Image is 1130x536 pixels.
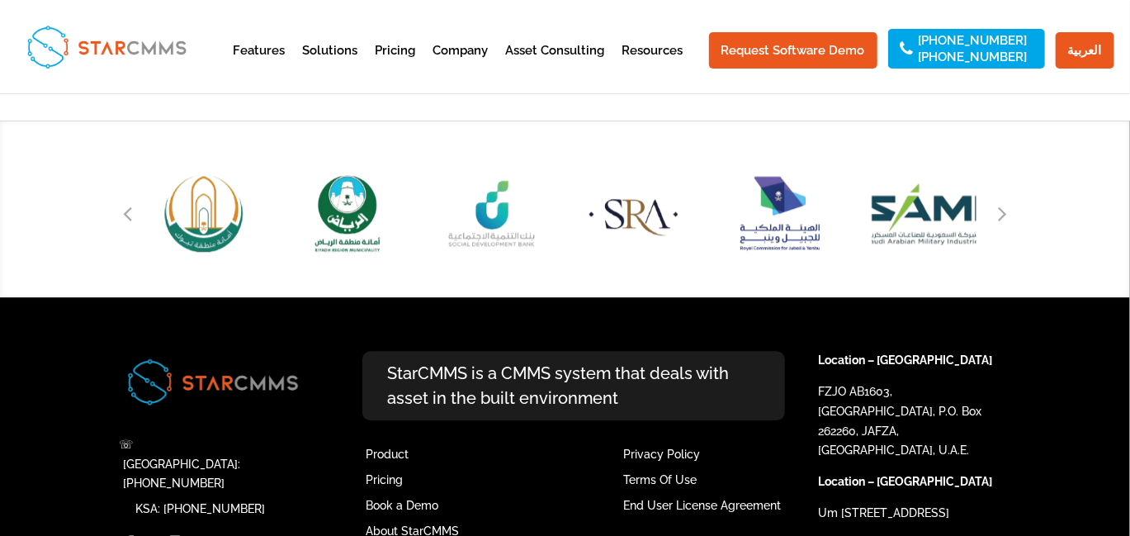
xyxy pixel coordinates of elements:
[366,448,409,461] a: Product
[709,32,877,69] a: Request Software Demo
[506,45,605,85] a: Asset Consulting
[303,45,358,85] a: Solutions
[124,458,241,491] a: [GEOGRAPHIC_DATA]: [PHONE_NUMBER]
[848,142,1001,285] img: Saudi Arabian Military Industries
[623,473,697,486] a: Terms Of Use
[572,154,700,273] div: 46 / 51
[818,504,1004,524] p: Um [STREET_ADDRESS]
[366,473,403,486] a: Pricing
[1056,32,1114,69] a: العربية
[139,154,267,273] img: Municipality Of Tabuk
[433,45,489,85] a: Company
[366,499,438,512] a: Book a Demo
[20,18,193,75] img: StarCMMS
[716,154,844,273] img: Royal Commission For Jubail & Yanbu
[919,35,1028,46] a: [PHONE_NUMBER]
[623,499,781,512] a: End User License Agreement
[234,45,286,85] a: Features
[716,154,844,273] div: 47 / 51
[284,154,412,273] div: 44 / 51
[120,351,305,412] img: Image
[860,154,988,273] div: 48 / 51
[428,154,556,273] div: 45 / 51
[376,45,416,85] a: Pricing
[572,154,700,273] img: SRA Logo
[428,154,556,273] img: Social Development Bank Logo
[818,353,992,367] strong: Location – [GEOGRAPHIC_DATA]
[139,154,267,273] div: 43 / 51
[284,154,412,273] img: Riyadh Region Municipality Logo
[120,438,135,451] span: ☏
[362,351,785,420] p: StarCMMS is a CMMS system that deals with asset in the built environment
[818,382,1004,472] p: FZJO AB1603, [GEOGRAPHIC_DATA], P.O. Box 262260, JAFZA, [GEOGRAPHIC_DATA], U.A.E.
[136,502,266,515] a: KSA: [PHONE_NUMBER]
[818,475,992,488] strong: Location – [GEOGRAPHIC_DATA]
[622,45,683,85] a: Resources
[623,448,700,461] a: Privacy Policy
[856,358,1130,536] iframe: Chat Widget
[919,51,1028,63] a: [PHONE_NUMBER]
